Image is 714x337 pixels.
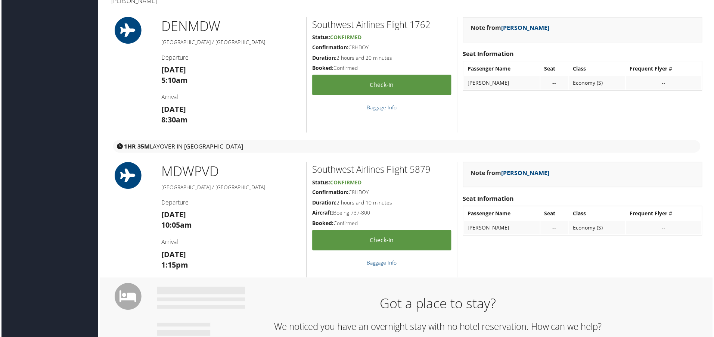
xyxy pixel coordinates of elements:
[471,24,550,32] strong: Note from
[312,210,333,217] strong: Aircraft:
[161,65,185,75] strong: [DATE]
[465,62,541,76] th: Passenger Name
[312,200,336,207] strong: Duration:
[367,104,397,111] a: Baggage Info
[570,222,627,235] td: Economy (S)
[330,34,361,41] span: Confirmed
[161,75,187,85] strong: 5:10am
[367,260,397,267] a: Baggage Info
[312,221,452,228] h5: Confirmed
[312,54,452,62] h5: 2 hours and 20 minutes
[161,93,301,102] h4: Arrival
[570,62,627,76] th: Class
[465,222,541,235] td: [PERSON_NAME]
[312,200,452,207] h5: 2 hours and 10 minutes
[545,225,566,232] div: --
[312,210,452,218] h5: Boeing 737-800
[312,164,452,177] h2: Southwest Airlines Flight 5879
[465,208,541,221] th: Passenger Name
[330,180,361,187] span: Confirmed
[161,261,187,271] strong: 1:15pm
[502,24,550,32] a: [PERSON_NAME]
[161,250,185,260] strong: [DATE]
[312,34,330,41] strong: Status:
[161,105,185,115] strong: [DATE]
[312,180,330,187] strong: Status:
[312,18,452,31] h2: Southwest Airlines Flight 1762
[161,210,185,221] strong: [DATE]
[161,54,301,62] h4: Departure
[463,196,515,204] strong: Seat Information
[502,169,550,178] a: [PERSON_NAME]
[465,77,541,90] td: [PERSON_NAME]
[161,163,301,181] h1: MDW PVD
[570,77,627,90] td: Economy (S)
[112,141,702,153] div: layover in [GEOGRAPHIC_DATA]
[545,80,566,87] div: --
[161,39,301,46] h5: [GEOGRAPHIC_DATA] / [GEOGRAPHIC_DATA]
[312,65,452,72] h5: Confirmed
[312,190,348,197] strong: Confirmation:
[627,208,703,221] th: Frequent Flyer #
[471,169,550,178] strong: Note from
[312,75,452,96] a: Check-in
[123,143,149,151] strong: 1HR 35M
[627,62,703,76] th: Frequent Flyer #
[541,62,569,76] th: Seat
[570,208,627,221] th: Class
[631,225,699,232] div: --
[312,65,333,72] strong: Booked:
[631,80,699,87] div: --
[312,221,333,228] strong: Booked:
[541,208,569,221] th: Seat
[161,221,191,231] strong: 10:05am
[463,50,515,58] strong: Seat Information
[161,17,301,36] h1: DEN MDW
[312,231,452,252] a: Check-in
[312,190,452,197] h5: C8HDOY
[312,54,336,62] strong: Duration:
[161,239,301,247] h4: Arrival
[161,199,301,207] h4: Departure
[312,44,348,51] strong: Confirmation:
[312,44,452,52] h5: C8HDOY
[161,115,187,125] strong: 8:30am
[161,184,301,192] h5: [GEOGRAPHIC_DATA] / [GEOGRAPHIC_DATA]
